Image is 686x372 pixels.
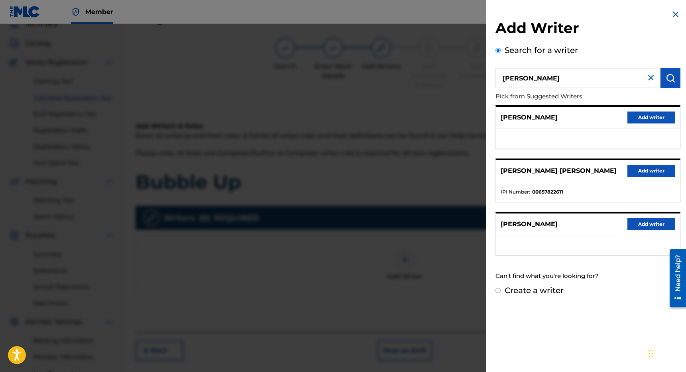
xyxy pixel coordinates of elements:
[495,268,680,285] div: Can't find what you're looking for?
[649,342,653,366] div: Drag
[627,165,675,177] button: Add writer
[501,166,617,176] p: [PERSON_NAME] [PERSON_NAME]
[85,7,113,16] span: Member
[495,19,680,39] h2: Add Writer
[532,188,563,196] strong: 00657822611
[627,218,675,230] button: Add writer
[505,45,578,55] label: Search for a writer
[646,334,686,372] iframe: Chat Widget
[627,112,675,123] button: Add writer
[71,7,81,17] img: Top Rightsholder
[646,73,656,82] img: close
[10,6,40,18] img: MLC Logo
[501,188,530,196] span: IPI Number :
[666,73,675,83] img: Search Works
[664,246,686,310] iframe: Resource Center
[505,286,564,295] label: Create a writer
[495,68,660,88] input: Search writer's name or IPI Number
[501,113,558,122] p: [PERSON_NAME]
[501,219,558,229] p: [PERSON_NAME]
[495,88,635,105] p: Pick from Suggested Writers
